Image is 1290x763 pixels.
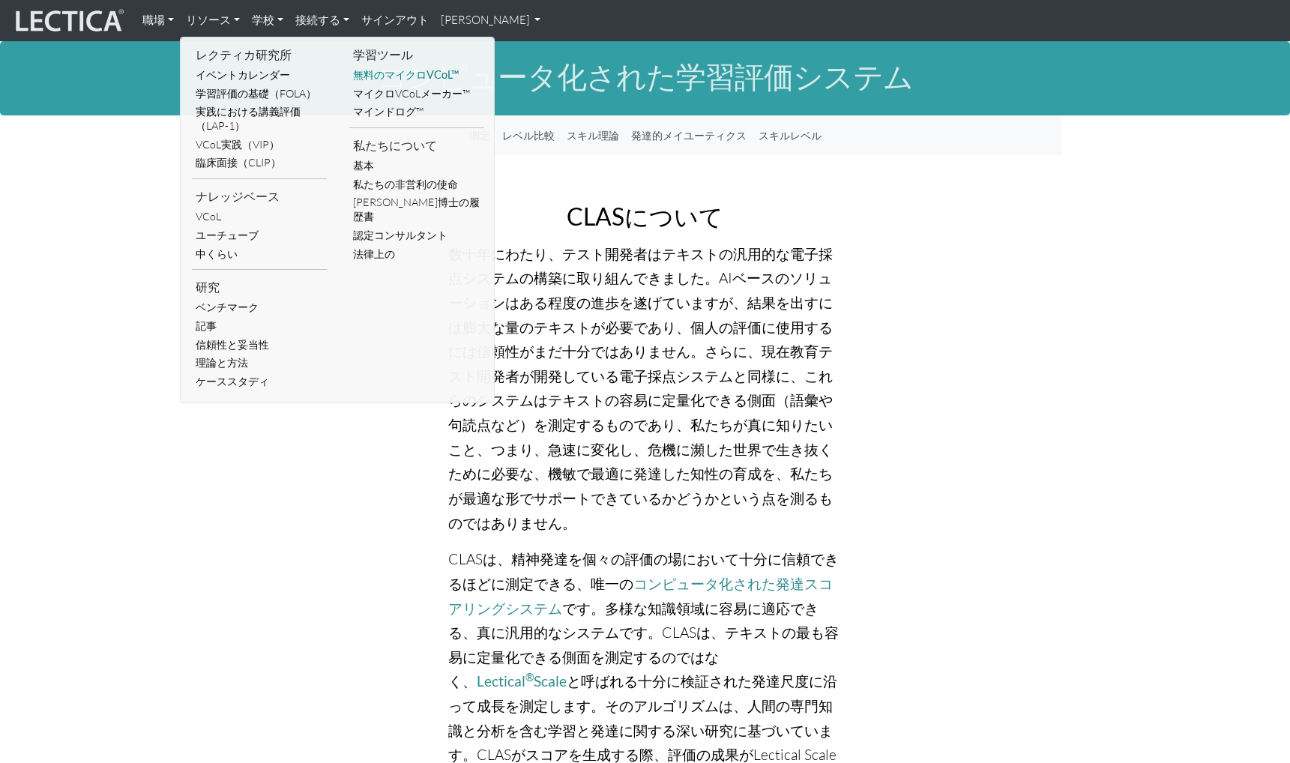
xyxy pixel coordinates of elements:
a: 学習評価の基礎（FOLA） [192,85,327,103]
a: レベル比較 [496,121,561,150]
font: 記事 [196,319,217,332]
a: VCoL [192,208,327,226]
a: 接続する [289,6,355,35]
font: ユーチューブ [196,229,259,241]
font: 法律上の [353,247,395,260]
font: 臨床面接（CLIP） [196,156,281,169]
a: 実践における講義評価（LAP-1） [192,103,327,135]
a: Lectical®Scale [477,672,567,690]
a: ケーススタディ [192,373,327,391]
font: 信頼性と妥当性 [196,338,269,351]
font: マインドログ™ [353,105,424,118]
a: 記事 [192,317,327,336]
font: VCoL実践（VIP） [196,138,280,151]
font: 基本 [353,159,374,172]
a: 理論と方法 [192,354,327,373]
a: 臨床面接（CLIP） [192,154,327,172]
img: レクティカライブ [12,7,124,35]
font: CLASは、精神発達を個々の評価の場において十分に信頼できるほどに測定できる、唯一の [448,550,839,593]
a: 私たちの非営利の使命 [349,175,484,194]
font: 認定コンサルタント [353,229,447,241]
font: 理論と方法 [196,356,248,369]
a: イベントカレンダー [192,66,327,85]
font: 私たちの非営利の使命 [353,178,458,190]
a: サインアウト [355,6,435,35]
a: マインドログ™ [349,103,484,121]
font: リソース [186,13,231,27]
font: ® [525,671,534,684]
a: 学校 [246,6,289,35]
font: スキルレベル [759,129,822,142]
a: ユーチューブ [192,226,327,245]
a: 信頼性と妥当性 [192,336,327,355]
font: 私たちについて [353,138,437,152]
font: レクティカ研究所 [196,47,292,61]
font: ナレッジベース [196,189,280,203]
a: スキル理論 [561,121,625,150]
a: [PERSON_NAME]博士の履歴書 [349,193,484,226]
font: ベンチマーク [196,301,259,313]
font: 実践における講義評価（LAP-1） [196,105,301,132]
font: 発達的メイユーティクス [631,129,747,142]
font: 学習ツール [353,47,413,61]
a: 職場 [136,6,180,35]
a: マイクロVCoLメーカー™ [349,85,484,103]
a: スキルレベル [753,121,828,150]
font: 学習評価の基礎（FOLA） [196,87,316,100]
a: 法律上の [349,245,484,264]
a: リソース [180,6,246,35]
a: ベンチマーク [192,298,327,317]
font: 無料のマイクロVCoL™ [353,68,459,81]
font: イベントカレンダー [196,68,290,81]
a: 基本 [349,157,484,175]
font: ケーススタディ [196,375,269,387]
font: VCoL [196,210,221,223]
font: 接続する [295,13,340,27]
a: 発達的メイユーティクス [625,121,753,150]
font: 数十年にわたり、テスト開発者はテキストの汎用的な電子採点システムの構築に取り組んできました。AIベースのソリューションはある程度の進歩を遂げていますが、結果を出すには膨大な量のテキストが必要であ... [448,245,833,532]
a: 無料のマイクロVCoL™ [349,66,484,85]
font: [PERSON_NAME]博士の履歴書 [353,196,480,223]
a: 中くらい [192,245,327,264]
font: スキル理論 [567,129,619,142]
font: 研究 [196,280,220,294]
font: です。多様な知識領域に容易に適応できる、真に汎用的なシステムです。CLASは、テキストの最も容易に定量化できる側面を測定するのではなく、 [448,600,839,691]
font: Scale [534,672,567,690]
font: 職場 [142,13,165,27]
font: [PERSON_NAME] [441,13,530,27]
a: コンピュータ化された発達スコアリングシステム [448,575,833,617]
font: 学校 [252,13,274,27]
font: Lectical [477,672,525,690]
font: CLASについて [567,202,723,231]
font: 中くらい [196,247,238,260]
font: レベル比較 [502,129,555,142]
a: 認定コンサルタント [349,226,484,245]
a: [PERSON_NAME] [435,6,547,35]
font: サインアウト [361,13,429,27]
font: コンピュータ化された学習評価システム [378,58,913,94]
font: マイクロVCoLメーカー™ [353,87,470,100]
a: VCoL実践（VIP） [192,136,327,154]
